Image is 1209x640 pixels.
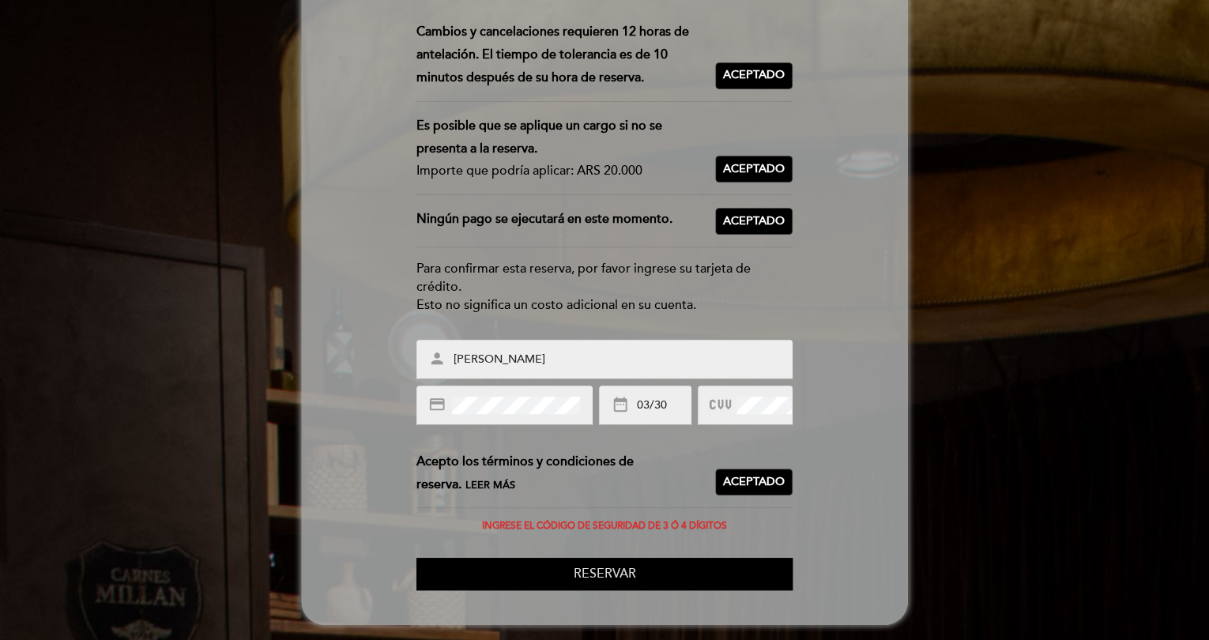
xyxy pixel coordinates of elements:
span: Aceptado [723,67,785,84]
input: MM/YY [635,397,691,415]
i: date_range [612,396,629,413]
div: Ingrese el código de seguridad de 3 ó 4 dígitos [416,521,793,532]
button: Aceptado [715,208,793,235]
button: Aceptado [715,62,793,89]
div: Importe que podría aplicar: ARS 20.000 [416,160,702,183]
span: Leer más [465,479,515,491]
span: Reservar [574,566,636,582]
button: Reservar [416,558,793,590]
div: Ningún pago se ejecutará en este momento. [416,208,715,235]
span: Aceptado [723,161,785,178]
div: Cambios y cancelaciones requieren 12 horas de antelación. El tiempo de tolerancia es de 10 minuto... [416,21,715,88]
div: Acepto los términos y condiciones de reserva. [416,450,715,496]
span: Aceptado [723,213,785,230]
span: Aceptado [723,474,785,491]
i: person [428,350,446,367]
button: Aceptado [715,156,793,183]
button: Aceptado [715,469,793,495]
i: credit_card [428,396,446,413]
div: Para confirmar esta reserva, por favor ingrese su tarjeta de crédito. Esto no significa un costo ... [416,260,793,314]
input: Nombre impreso en la tarjeta [452,351,795,369]
div: Es posible que se aplique un cargo si no se presenta a la reserva. [416,115,702,160]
